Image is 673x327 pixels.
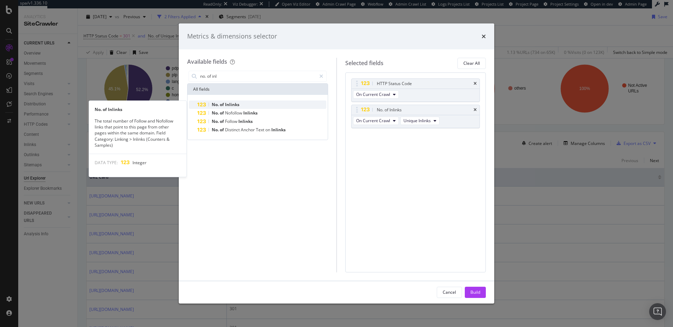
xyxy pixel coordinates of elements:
span: of [220,127,225,133]
div: Metrics & dimensions selector [187,32,277,41]
span: Distinct [225,127,241,133]
span: Follow [225,118,238,124]
div: times [474,82,477,86]
span: Inlinks [271,127,286,133]
button: On Current Crawl [353,90,399,99]
span: No. [212,110,220,116]
div: No. of Inlinks [377,106,402,113]
div: Cancel [443,289,456,295]
div: HTTP Status CodetimesOn Current Crawl [351,78,480,102]
div: No. of InlinkstimesOn Current CrawlUnique Inlinks [351,105,480,128]
div: Available fields [187,58,227,65]
div: times [474,108,477,112]
div: HTTP Status Code [377,80,412,87]
div: Open Intercom Messenger [649,303,666,320]
span: Text [256,127,265,133]
div: Clear All [463,60,480,66]
span: Inlinks [225,102,239,107]
span: Inlinks [238,118,253,124]
button: Unique Inlinks [400,117,440,125]
span: On Current Crawl [356,91,390,97]
span: Inlinks [243,110,258,116]
div: modal [179,23,494,304]
button: Build [465,287,486,298]
div: All fields [188,84,328,95]
div: times [482,32,486,41]
button: On Current Crawl [353,117,399,125]
span: No. [212,102,220,107]
span: Nofollow [225,110,243,116]
button: Clear All [457,58,486,69]
span: of [220,102,225,107]
div: No. of Inlinks [89,106,186,112]
span: No. [212,118,220,124]
span: of [220,110,225,116]
div: Selected fields [345,59,383,67]
div: The total number of Follow and Nofollow links that point to this page from other pages within the... [89,118,186,148]
span: No. [212,127,220,133]
span: Unique Inlinks [403,118,431,124]
span: of [220,118,225,124]
span: On Current Crawl [356,118,390,124]
span: on [265,127,271,133]
div: Build [470,289,480,295]
button: Cancel [437,287,462,298]
span: Anchor [241,127,256,133]
input: Search by field name [199,71,316,82]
